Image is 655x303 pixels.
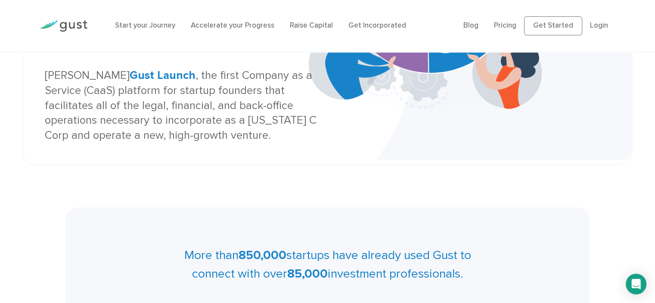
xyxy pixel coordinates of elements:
a: Start your Journey [115,21,175,30]
a: Pricing [494,21,516,30]
a: Accelerate your Progress [191,21,274,30]
a: Login [590,21,608,30]
a: Blog [463,21,478,30]
div: Open Intercom Messenger [626,274,646,294]
img: Gust Logo [39,20,87,32]
a: Raise Capital [290,21,333,30]
p: More than startups have already used Gust to connect with over investment professionals. [86,246,569,283]
a: Get Started [524,16,582,35]
a: Gust Launch [130,69,196,82]
strong: 850,000 [239,248,286,262]
a: Get Incorporated [348,21,406,30]
strong: 85,000 [287,266,328,281]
